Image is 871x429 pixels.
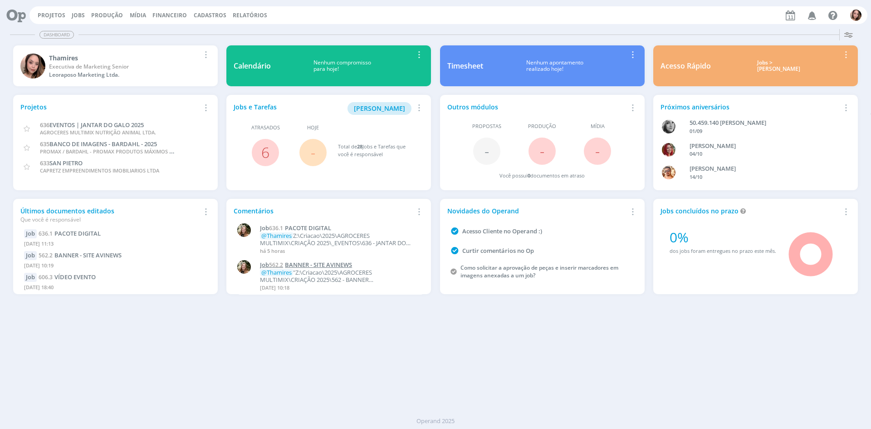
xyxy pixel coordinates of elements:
[24,273,37,282] div: Job
[39,273,96,281] a: 606.3VÍDEO EVENTO
[54,251,122,259] span: BANNER - SITE AVINEWS
[311,143,315,162] span: -
[347,104,411,112] a: [PERSON_NAME]
[662,143,675,157] img: G
[251,124,280,132] span: Atrasados
[447,60,483,71] div: Timesheet
[528,123,556,130] span: Produção
[39,273,53,281] span: 606.3
[661,60,711,71] div: Acesso Rápido
[24,229,37,238] div: Job
[40,120,144,129] a: 636EVENTOS | JANTAR DO GALO 2025
[690,150,702,157] span: 04/10
[662,120,675,133] img: J
[269,224,283,232] span: 636.1
[269,261,283,269] span: 562.2
[260,269,419,283] p: "Z:\Criacao\2025\AGROCERES MULTIMIX\CRIAÇÃO 2025\562 - BANNER SITE\AVNEWS\SETEMBRO\Baixas\BANNER ...
[39,31,74,39] span: Dashboard
[460,264,618,279] a: Como solicitar a aprovação de peças e inserir marcadores em imagens anexadas a um job?
[152,11,187,19] a: Financeiro
[20,216,200,224] div: Que você é responsável
[850,10,861,21] img: T
[261,268,292,276] span: @Thamires
[40,159,49,167] span: 633
[591,123,605,130] span: Mídia
[49,159,83,167] span: SAN PIETRO
[24,282,207,295] div: [DATE] 18:40
[661,102,840,112] div: Próximos aniversários
[35,12,68,19] button: Projetos
[338,143,415,158] div: Total de Jobs e Tarefas que você é responsável
[661,206,840,216] div: Jobs concluídos no prazo
[307,124,319,132] span: Hoje
[40,139,157,148] a: 635BANCO DE IMAGENS - BARDAHL - 2025
[234,102,413,115] div: Jobs e Tarefas
[234,60,271,71] div: Calendário
[690,173,702,180] span: 14/10
[528,172,530,179] span: 0
[690,142,837,151] div: GIOVANA DE OLIVEIRA PERSINOTI
[49,140,157,148] span: BANCO DE IMAGENS - BARDAHL - 2025
[40,158,83,167] a: 633SAN PIETRO
[20,102,200,112] div: Projetos
[230,12,270,19] button: Relatórios
[234,206,413,216] div: Comentários
[462,247,534,255] a: Curtir comentários no Op
[261,143,269,162] a: 6
[39,251,122,259] a: 562.2BANNER - SITE AVINEWS
[260,284,289,291] span: [DATE] 10:18
[24,251,37,260] div: Job
[447,102,627,112] div: Outros módulos
[39,229,101,237] a: 636.1PACOTE DIGITAL
[347,102,411,115] button: [PERSON_NAME]
[40,167,159,174] span: CAPRETZ EMPREENDIMENTOS IMOBILIARIOS LTDA
[595,141,600,161] span: -
[260,261,419,269] a: Job562.2BANNER - SITE AVINEWS
[54,229,101,237] span: PACOTE DIGITAL
[260,247,285,254] span: há 5 horas
[24,238,207,251] div: [DATE] 11:13
[191,12,229,19] button: Cadastros
[690,128,702,134] span: 01/09
[670,247,776,255] div: dos jobs foram entregues no prazo este mês.
[233,11,267,19] a: Relatórios
[20,54,45,79] img: T
[40,121,49,129] span: 636
[40,140,49,148] span: 635
[440,45,645,86] a: TimesheetNenhum apontamentorealizado hoje!
[850,7,862,23] button: T
[69,12,88,19] button: Jobs
[39,251,53,259] span: 562.2
[127,12,149,19] button: Mídia
[150,12,190,19] button: Financeiro
[718,59,840,73] div: Jobs > [PERSON_NAME]
[670,227,776,247] div: 0%
[484,141,489,161] span: -
[483,59,627,73] div: Nenhum apontamento realizado hoje!
[285,261,352,269] span: BANNER - SITE AVINEWS
[690,164,837,173] div: VICTOR MIRON COUTO
[271,59,413,73] div: Nenhum compromisso para hoje!
[130,11,146,19] a: Mídia
[40,147,236,155] span: PROMAX / BARDAHL - PROMAX PRODUTOS MÁXIMOS S/A INDÚSTRIA E COMÉRCIO
[690,118,837,128] div: 50.459.140 JANAÍNA LUNA FERRO
[261,232,292,240] span: @Thamires
[20,206,200,224] div: Últimos documentos editados
[499,172,585,180] div: Você possui documentos em atraso
[354,104,405,113] span: [PERSON_NAME]
[13,45,218,86] a: TThamiresExecutiva de Marketing SeniorLeoraposo Marketing Ltda.
[462,227,542,235] a: Acesso Cliente no Operand :)
[540,141,544,161] span: -
[194,11,226,19] span: Cadastros
[54,273,96,281] span: VÍDEO EVENTO
[662,166,675,179] img: V
[285,224,331,232] span: PACOTE DIGITAL
[24,260,207,273] div: [DATE] 10:19
[237,260,251,274] img: L
[88,12,126,19] button: Produção
[38,11,65,19] a: Projetos
[260,225,419,232] a: Job636.1PACOTE DIGITAL
[237,223,251,237] img: L
[91,11,123,19] a: Produção
[49,63,200,71] div: Executiva de Marketing Senior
